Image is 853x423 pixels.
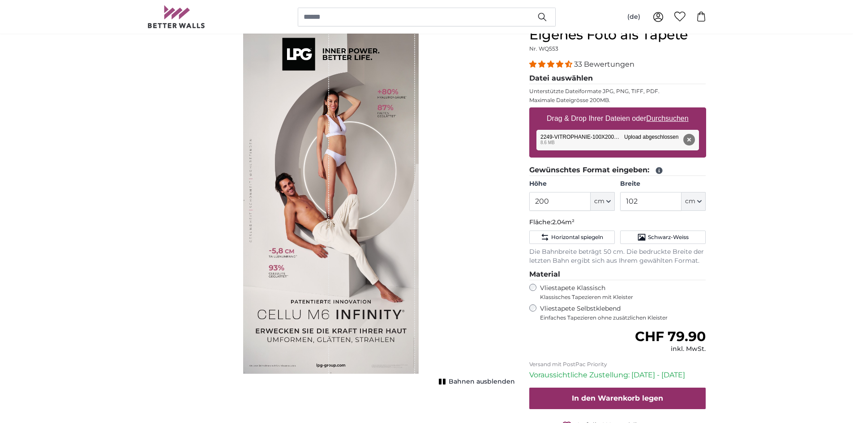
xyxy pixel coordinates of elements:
button: In den Warenkorb legen [529,388,706,409]
span: CHF 79.90 [635,328,706,345]
p: Fläche: [529,218,706,227]
span: 2.04m² [552,218,574,226]
label: Höhe [529,179,615,188]
span: In den Warenkorb legen [572,394,663,402]
button: cm [682,192,706,211]
u: Durchsuchen [646,115,688,122]
span: cm [594,197,604,206]
img: Betterwalls [147,5,206,28]
p: Maximale Dateigrösse 200MB. [529,97,706,104]
span: 33 Bewertungen [574,60,634,68]
span: Nr. WQ553 [529,45,558,52]
button: Schwarz-Weiss [620,231,706,244]
span: cm [685,197,695,206]
div: 1 of 1 [147,27,515,385]
label: Drag & Drop Ihrer Dateien oder [543,110,692,128]
span: 4.33 stars [529,60,574,68]
h1: Eigenes Foto als Tapete [529,27,706,43]
span: Klassisches Tapezieren mit Kleister [540,294,699,301]
span: Horizontal spiegeln [551,234,603,241]
p: Voraussichtliche Zustellung: [DATE] - [DATE] [529,370,706,380]
span: Schwarz-Weiss [648,234,689,241]
p: Unterstützte Dateiformate JPG, PNG, TIFF, PDF. [529,88,706,95]
span: Einfaches Tapezieren ohne zusätzlichen Kleister [540,314,706,321]
legend: Material [529,269,706,280]
div: inkl. MwSt. [635,345,706,354]
legend: Gewünschtes Format eingeben: [529,165,706,176]
label: Breite [620,179,706,188]
legend: Datei auswählen [529,73,706,84]
label: Vliestapete Selbstklebend [540,304,706,321]
p: Die Bahnbreite beträgt 50 cm. Die bedruckte Breite der letzten Bahn ergibt sich aus Ihrem gewählt... [529,248,706,265]
button: Horizontal spiegeln [529,231,615,244]
p: Versand mit PostPac Priority [529,361,706,368]
label: Vliestapete Klassisch [540,284,699,301]
button: cm [591,192,615,211]
button: (de) [620,9,647,25]
button: Bahnen ausblenden [436,376,515,388]
span: Bahnen ausblenden [449,377,515,386]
